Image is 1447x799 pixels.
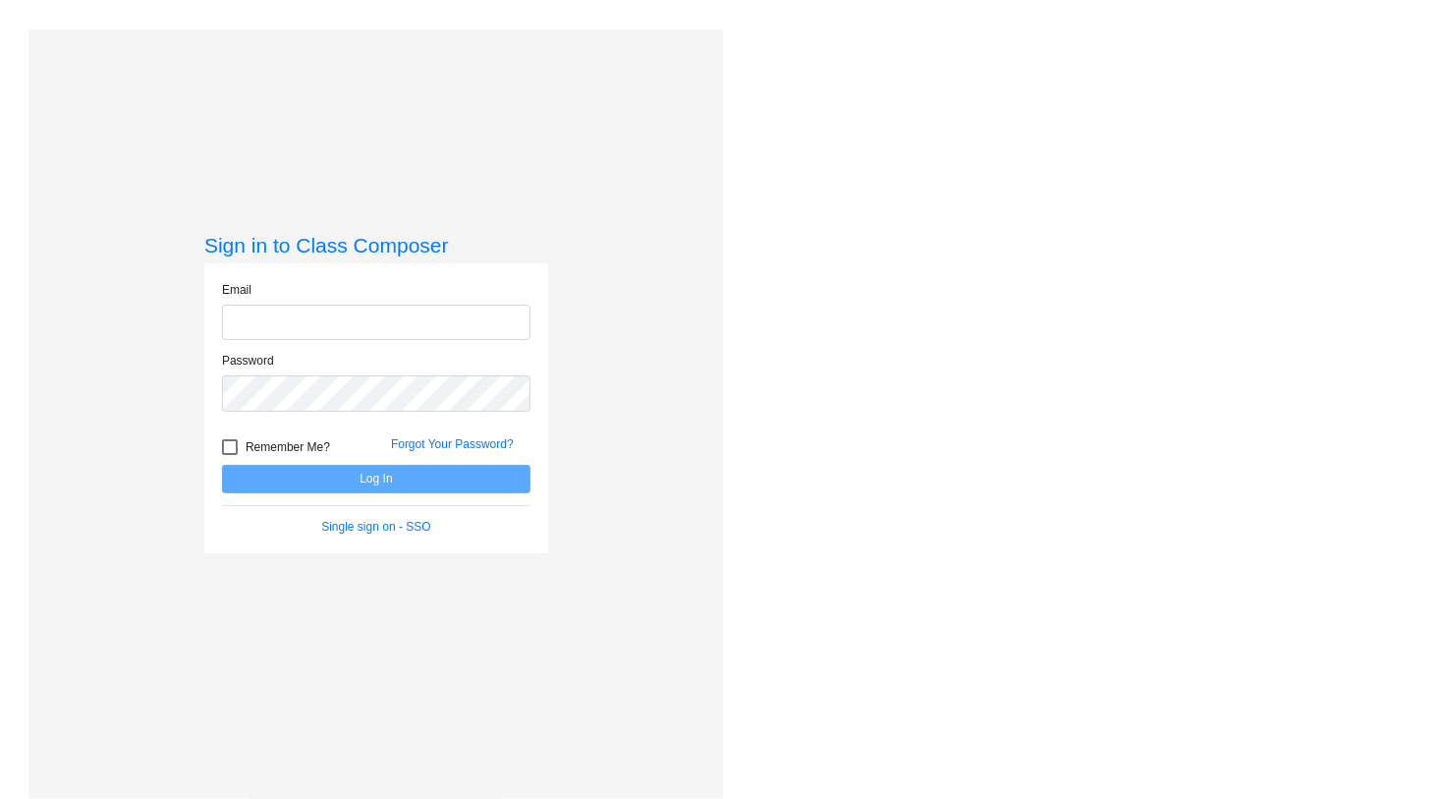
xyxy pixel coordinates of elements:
span: Remember Me? [246,435,330,459]
a: Forgot Your Password? [391,437,514,451]
a: Single sign on - SSO [321,520,430,534]
label: Email [222,281,251,299]
button: Log In [222,465,530,493]
label: Password [222,352,274,370]
h3: Sign in to Class Composer [204,233,548,257]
